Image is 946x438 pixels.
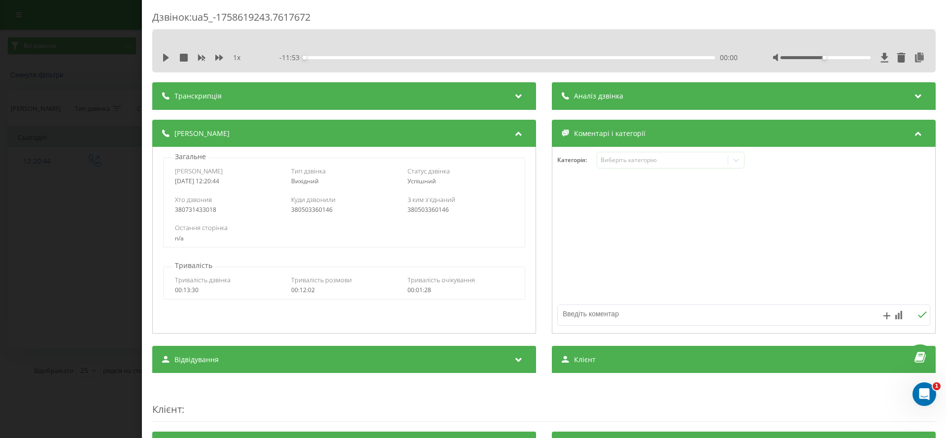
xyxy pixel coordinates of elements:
span: 1 x [233,53,240,63]
span: Клієнт [152,403,182,416]
span: Хто дзвонив [175,195,212,204]
span: Успішний [407,177,436,185]
span: Тривалість очікування [407,275,475,284]
p: Загальне [172,152,208,162]
span: Тривалість розмови [291,275,352,284]
span: Коментарі і категорії [574,129,645,138]
div: 380503360146 [407,206,513,213]
div: 00:12:02 [291,287,397,294]
span: Куди дзвонили [291,195,336,204]
div: Виберіть категорію [601,156,724,164]
span: Тип дзвінка [291,167,326,175]
span: Тривалість дзвінка [175,275,231,284]
span: [PERSON_NAME] [174,129,230,138]
span: Аналіз дзвінка [574,91,623,101]
span: 00:00 [720,53,738,63]
span: Вихідний [291,177,319,185]
span: Клієнт [574,355,596,365]
span: Транскрипція [174,91,222,101]
span: Відвідування [174,355,219,365]
div: 380731433018 [175,206,281,213]
div: [DATE] 12:20:44 [175,178,281,185]
div: Дзвінок : ua5_-1758619243.7617672 [152,10,936,30]
span: [PERSON_NAME] [175,167,223,175]
span: Остання сторінка [175,223,228,232]
div: 380503360146 [291,206,397,213]
span: 1 [933,382,941,390]
div: n/a [175,235,513,242]
span: З ким з'єднаний [407,195,455,204]
div: 00:13:30 [175,287,281,294]
span: - 11:53 [279,53,304,63]
p: Тривалість [172,261,215,270]
iframe: Intercom live chat [912,382,936,406]
div: 00:01:28 [407,287,513,294]
div: Accessibility label [303,56,306,60]
h4: Категорія : [557,157,597,164]
div: : [152,383,936,422]
span: Статус дзвінка [407,167,450,175]
div: Accessibility label [823,56,827,60]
